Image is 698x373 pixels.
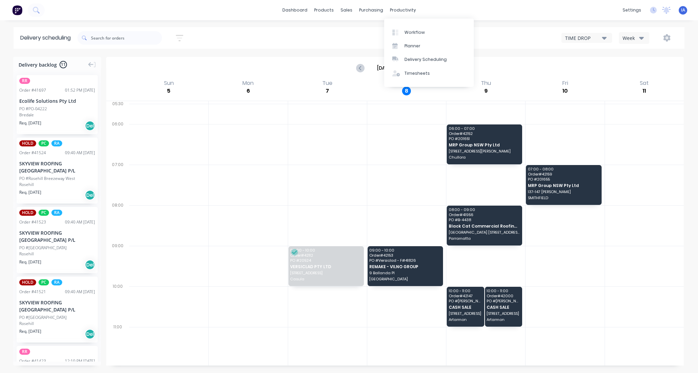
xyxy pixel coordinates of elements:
[164,87,173,95] div: 5
[65,289,95,295] div: 09:40 AM [DATE]
[162,80,176,87] div: Sun
[449,155,520,159] span: Chullora
[65,219,95,225] div: 09:40 AM [DATE]
[369,264,440,269] span: REMAKE - VILNO GROUP
[19,176,75,182] div: PO #Rosehill Breezeway West
[482,87,490,95] div: 9
[387,5,419,15] div: productivity
[290,277,361,281] span: Casula
[85,121,95,131] div: Del
[12,5,22,15] img: Factory
[14,27,77,49] div: Delivery scheduling
[19,289,46,295] div: Order # 41521
[560,80,570,87] div: Fri
[19,189,41,195] span: Req. [DATE]
[561,33,612,43] button: TIME DROP
[51,140,62,146] span: RA
[19,106,47,112] div: PO #PO-04222
[449,149,520,153] span: [STREET_ADDRESS][PERSON_NAME]
[106,120,129,161] div: 06:00
[449,218,520,222] span: PO # B-4438
[19,97,95,104] div: Ecolife Solutions Pty Ltd
[106,161,129,201] div: 07:00
[402,87,411,95] div: 8
[337,5,356,15] div: sales
[384,25,474,39] a: Workflow
[19,150,46,156] div: Order # 41524
[19,210,36,216] span: HOLD
[384,39,474,53] a: Planner
[449,305,482,309] span: CASH SALE
[279,5,311,15] a: dashboard
[19,314,67,321] div: PO #[GEOGRAPHIC_DATA]
[449,294,482,298] span: Order # 42147
[528,183,599,188] span: MRP Group NSW Pty Ltd
[449,224,520,228] span: Black Cat Commercial Roofing Pty Ltd
[106,242,129,282] div: 09:00
[19,61,57,68] span: Delivery backlog
[356,5,387,15] div: purchasing
[106,201,129,242] div: 08:00
[449,236,520,240] span: Parramatta
[19,299,95,313] div: SKYVIEW ROOFING [GEOGRAPHIC_DATA] P/L
[449,126,520,131] span: 06:00 - 07:00
[19,328,41,334] span: Req. [DATE]
[369,258,440,262] span: PO # Versiclad - F#41826
[19,358,46,364] div: Order # 41423
[487,289,520,293] span: 10:00 - 11:00
[528,177,599,181] span: PO # 201655
[487,318,520,322] span: Artarmon
[681,7,685,13] span: IA
[384,53,474,66] a: Delivery Scheduling
[85,190,95,200] div: Del
[369,277,440,281] span: [GEOGRAPHIC_DATA]
[449,213,520,217] span: Order # 41956
[449,299,482,303] span: PO # [PERSON_NAME]
[369,271,440,275] span: 9 Ballanda Pl
[449,137,520,141] span: PO # 201651
[449,208,520,212] span: 08:00 - 09:00
[65,358,95,364] div: 12:10 PM [DATE]
[19,112,95,118] div: Bredale
[51,279,62,285] span: RA
[565,34,602,42] div: TIME DROP
[528,172,599,176] span: Order # 42159
[449,143,520,147] span: MRP Group NSW Pty Ltd
[640,87,649,95] div: 11
[290,258,361,262] span: PO # 20524
[528,196,599,200] span: SMITHFIELD
[528,190,599,194] span: 137-147 [PERSON_NAME]
[19,160,95,174] div: SKYVIEW ROOFING [GEOGRAPHIC_DATA] P/L
[479,80,493,87] div: Thu
[404,70,430,76] div: Timesheets
[449,230,520,234] span: [GEOGRAPHIC_DATA] [STREET_ADDRESS][PERSON_NAME] ([STREET_ADDRESS][PERSON_NAME] )
[240,80,256,87] div: Mon
[528,167,599,171] span: 07:00 - 08:00
[323,87,332,95] div: 7
[19,245,67,251] div: PO #[GEOGRAPHIC_DATA]
[65,87,95,93] div: 01:52 PM [DATE]
[39,140,49,146] span: PC
[561,87,569,95] div: 10
[19,140,36,146] span: HOLD
[369,248,440,252] span: 09:00 - 10:00
[487,305,520,309] span: CASH SALE
[404,56,447,63] div: Delivery Scheduling
[449,132,520,136] span: Order # 42152
[19,120,41,126] span: Req. [DATE]
[51,210,62,216] span: RA
[290,248,361,252] span: 09:00 - 10:00
[19,349,30,355] span: RR
[85,260,95,270] div: Del
[290,271,361,275] span: [STREET_ADDRESS]
[19,87,46,93] div: Order # 41697
[311,5,337,15] div: products
[320,80,334,87] div: Tue
[39,279,49,285] span: PC
[106,323,129,364] div: 11:00
[19,321,95,327] div: Rosehill
[487,311,520,316] span: [STREET_ADDRESS]
[290,264,361,269] span: VERSICLAD PTY LTD
[19,78,30,84] span: RR
[91,31,162,45] input: Search for orders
